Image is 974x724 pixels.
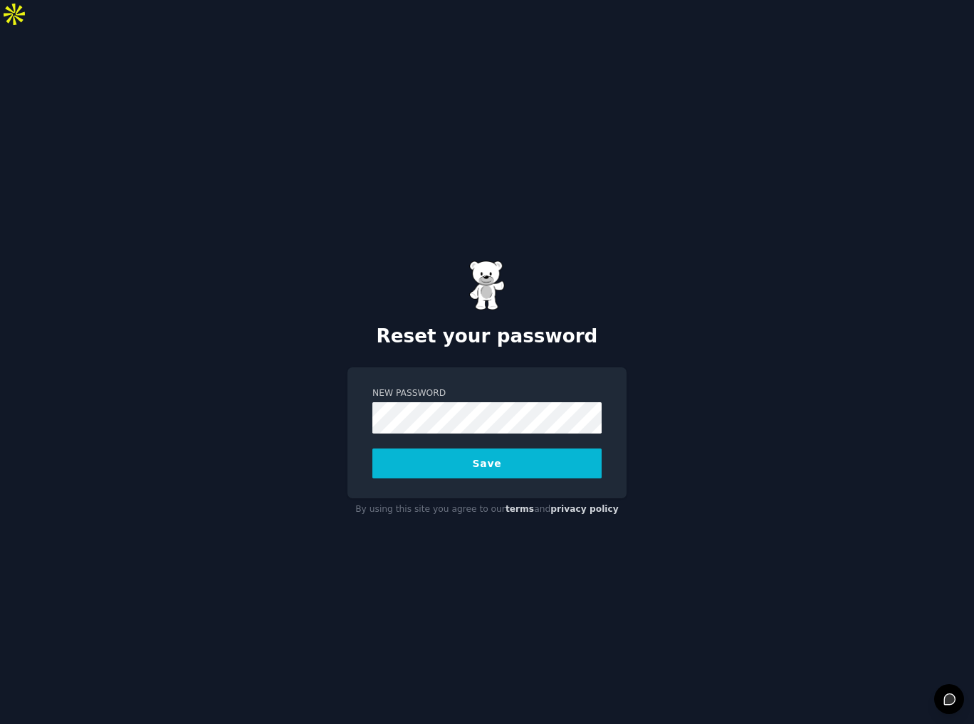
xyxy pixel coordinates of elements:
h2: Reset your password [347,325,627,348]
a: privacy policy [550,504,619,514]
button: Save [372,448,602,478]
a: terms [506,504,534,514]
label: New Password [372,387,602,400]
div: By using this site you agree to our and [347,498,627,521]
img: Gummy Bear [469,261,505,310]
